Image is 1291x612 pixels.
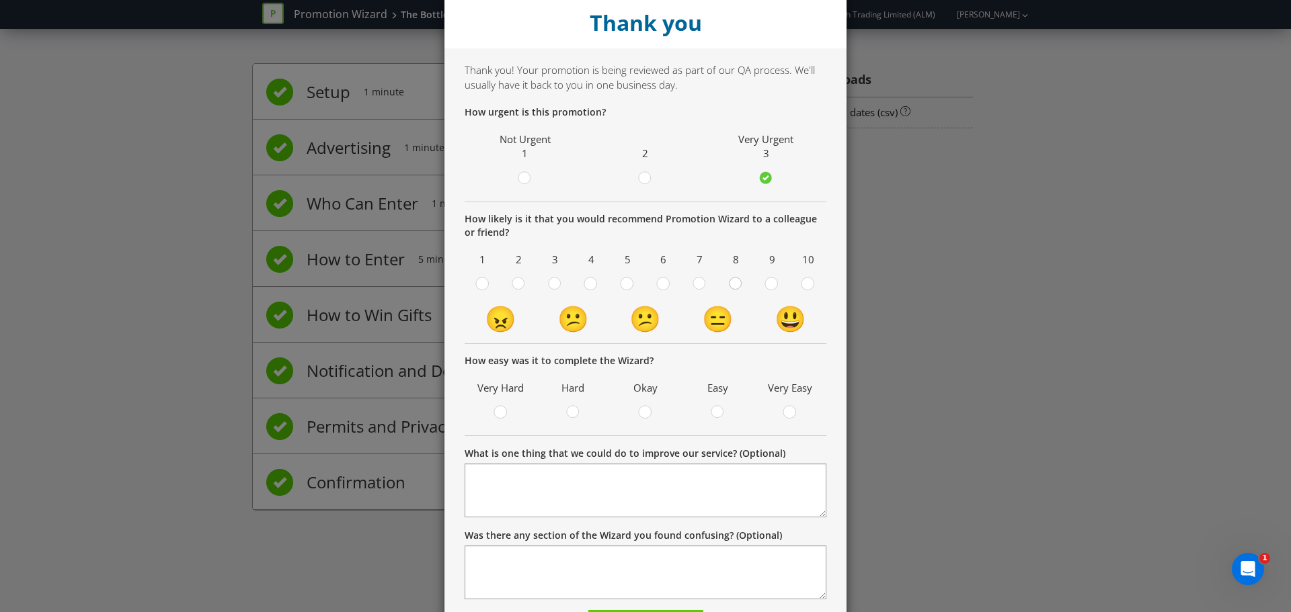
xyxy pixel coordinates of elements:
[465,529,782,542] label: Was there any section of the Wizard you found confusing? (Optional)
[763,146,769,160] span: 3
[738,132,793,146] span: Very Urgent
[1259,553,1270,564] span: 1
[721,249,751,270] span: 8
[500,132,551,146] span: Not Urgent
[537,300,610,337] td: 😕
[754,300,826,337] td: 😃
[576,249,606,270] span: 4
[689,378,748,398] span: Easy
[609,300,682,337] td: 😕
[504,249,534,270] span: 2
[465,212,826,239] p: How likely is it that you would recommend Promotion Wizard to a colleague or friend?
[522,146,528,160] span: 1
[685,249,715,270] span: 7
[613,249,642,270] span: 5
[465,63,815,91] span: Thank you! Your promotion is being reviewed as part of our QA process. We'll usually have it back...
[465,105,826,119] p: How urgent is this promotion?
[544,378,603,398] span: Hard
[590,8,702,37] strong: Thank you
[541,249,570,270] span: 3
[465,447,785,460] label: What is one thing that we could do to improve our service? (Optional)
[682,300,754,337] td: 😑
[760,378,820,398] span: Very Easy
[757,249,787,270] span: 9
[616,378,675,398] span: Okay
[468,249,498,270] span: 1
[465,300,537,337] td: 😠
[642,146,648,160] span: 2
[471,378,531,398] span: Very Hard
[793,249,823,270] span: 10
[1232,553,1264,585] iframe: Intercom live chat
[465,354,826,367] p: How easy was it to complete the Wizard?
[649,249,678,270] span: 6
